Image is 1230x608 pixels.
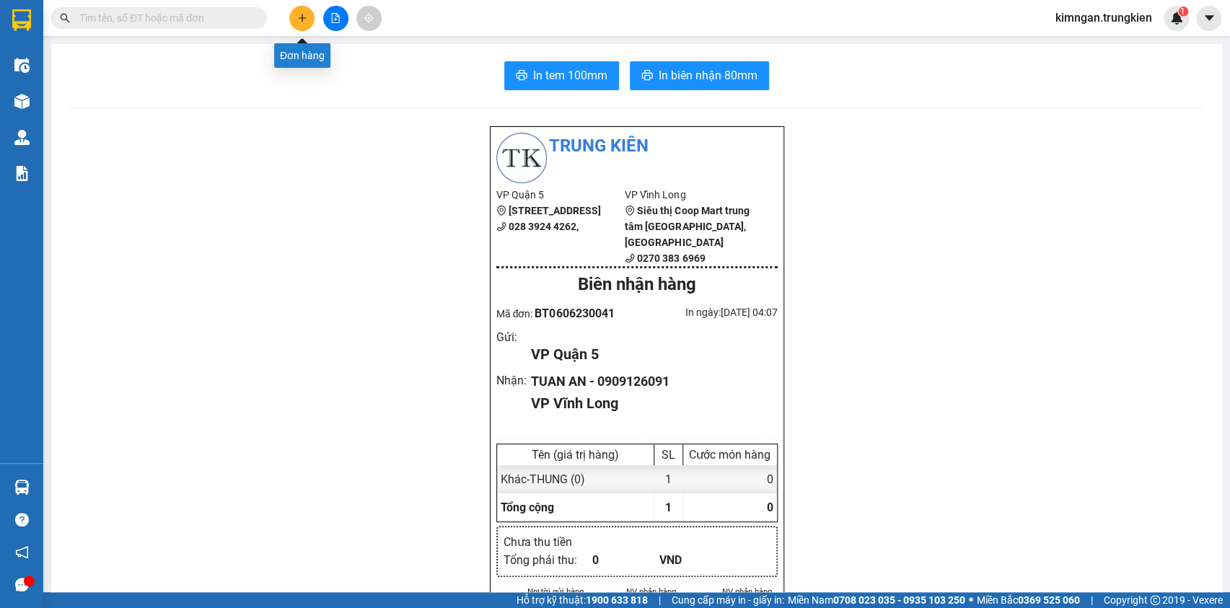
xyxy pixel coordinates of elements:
[79,10,250,26] input: Tìm tên, số ĐT hoặc mã đơn
[630,61,769,90] button: printerIn biên nhận 80mm
[977,592,1080,608] span: Miền Bắc
[14,94,30,109] img: warehouse-icon
[683,465,777,493] div: 0
[1044,9,1164,27] span: kimngan.trungkien
[1180,6,1185,17] span: 1
[496,133,547,183] img: logo.jpg
[496,133,778,160] li: Trung Kiên
[637,252,705,264] b: 0270 383 6969
[517,592,648,608] span: Hỗ trợ kỹ thuật:
[496,187,625,203] li: VP Quận 5
[659,592,661,608] span: |
[592,551,659,569] div: 0
[501,501,554,514] span: Tổng cộng
[516,69,527,83] span: printer
[687,448,773,462] div: Cước món hàng
[501,472,585,486] span: Khác - THUNG (0)
[60,13,70,23] span: search
[14,480,30,495] img: warehouse-icon
[330,13,341,23] span: file-add
[625,253,635,263] span: phone
[12,9,31,31] img: logo-vxr
[625,205,749,248] b: Siêu thị Coop Mart trung tâm [GEOGRAPHIC_DATA], [GEOGRAPHIC_DATA]
[767,501,773,514] span: 0
[533,66,607,84] span: In tem 100mm
[14,58,30,73] img: warehouse-icon
[1018,594,1080,606] strong: 0369 525 060
[1170,12,1183,25] img: icon-new-feature
[496,371,532,389] div: Nhận :
[509,221,579,232] b: 028 3924 4262,
[496,221,506,232] span: phone
[654,465,683,493] div: 1
[504,61,619,90] button: printerIn tem 100mm
[637,304,778,320] div: In ngày: [DATE] 04:07
[289,6,315,31] button: plus
[297,13,307,23] span: plus
[1150,595,1160,605] span: copyright
[364,13,374,23] span: aim
[504,533,592,551] div: Chưa thu tiền
[788,592,965,608] span: Miền Nam
[15,513,29,527] span: question-circle
[14,166,30,181] img: solution-icon
[625,187,754,203] li: VP Vĩnh Long
[716,585,778,598] li: NV nhận hàng
[969,597,973,603] span: ⚪️
[323,6,348,31] button: file-add
[274,43,330,68] div: Đơn hàng
[833,594,965,606] strong: 0708 023 035 - 0935 103 250
[531,343,765,366] div: VP Quận 5
[509,205,601,216] b: [STREET_ADDRESS]
[356,6,382,31] button: aim
[659,66,757,84] span: In biên nhận 80mm
[496,206,506,216] span: environment
[535,307,614,320] span: BT0606230041
[672,592,784,608] span: Cung cấp máy in - giấy in:
[1178,6,1188,17] sup: 1
[665,501,672,514] span: 1
[641,69,653,83] span: printer
[504,551,592,569] div: Tổng phải thu :
[531,371,765,392] div: TUAN AN - 0909126091
[496,304,637,322] div: Mã đơn:
[1196,6,1221,31] button: caret-down
[625,206,635,216] span: environment
[659,551,726,569] div: VND
[15,578,29,591] span: message
[531,392,765,415] div: VP Vĩnh Long
[1203,12,1216,25] span: caret-down
[501,448,650,462] div: Tên (giá trị hàng)
[1091,592,1093,608] span: |
[620,585,682,598] li: NV nhận hàng
[586,594,648,606] strong: 1900 633 818
[15,545,29,559] span: notification
[658,448,679,462] div: SL
[496,271,778,299] div: Biên nhận hàng
[14,130,30,145] img: warehouse-icon
[496,328,532,346] div: Gửi :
